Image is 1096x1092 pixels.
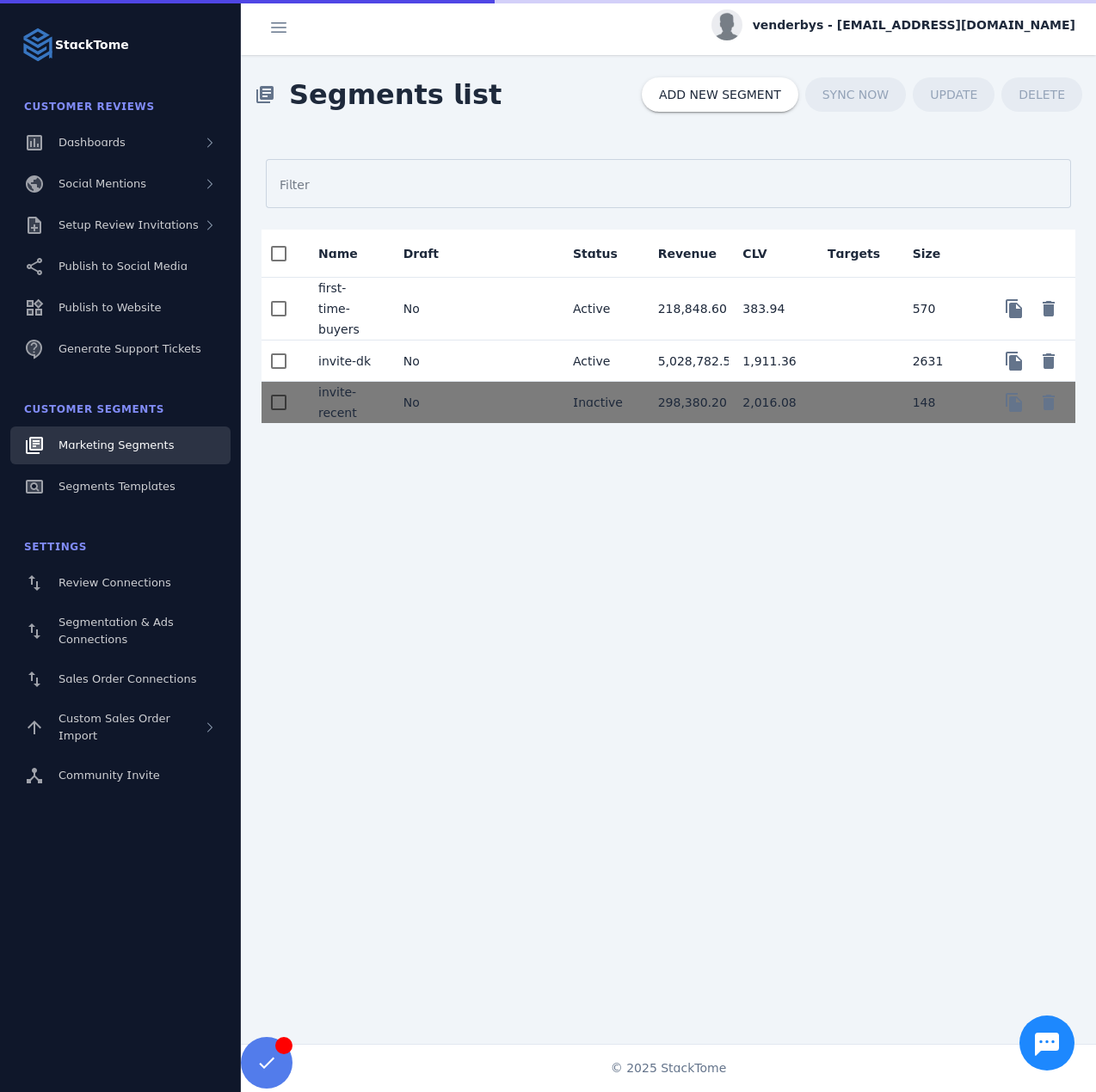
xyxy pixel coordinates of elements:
[58,177,146,190] span: Social Mentions
[10,289,231,327] a: Publish to Website
[10,564,231,602] a: Review Connections
[58,769,160,782] span: Community Invite
[899,340,984,382] mat-cell: 2631
[10,757,231,794] a: Community Invite
[24,101,155,113] span: Customer Reviews
[658,245,732,262] div: Revenue
[21,28,55,62] img: Logo image
[644,382,730,423] mat-cell: 298,380.20
[711,9,742,40] img: profile.jpg
[1031,291,1066,326] button: Delete
[729,340,814,382] mat-cell: 1,911.36
[58,136,126,149] span: Dashboards
[58,439,174,451] span: Marketing Segments
[10,330,231,368] a: Generate Support Tickets
[10,426,231,464] a: Marketing Segments
[390,340,475,382] mat-cell: No
[899,278,984,340] mat-cell: 570
[10,660,231,698] a: Sales Order Connections
[753,16,1075,34] span: venderbys - [EMAIL_ADDRESS][DOMAIN_NAME]
[318,245,358,262] div: Name
[255,84,275,105] mat-icon: library_books
[58,480,175,493] span: Segments Templates
[997,344,1031,378] button: Copy
[1031,385,1066,420] button: Delete
[275,60,515,129] span: Segments list
[58,672,196,685] span: Sales Order Connections
[318,245,373,262] div: Name
[742,245,782,262] div: CLV
[10,605,231,657] a: Segmentation & Ads Connections
[644,340,730,382] mat-cell: 5,028,782.50
[913,245,957,262] div: Size
[658,245,717,262] div: Revenue
[642,77,798,112] button: ADD NEW SEGMENT
[559,340,644,382] mat-cell: Active
[58,301,161,314] span: Publish to Website
[58,712,170,742] span: Custom Sales Order Import
[55,36,129,54] strong: StackTome
[997,291,1031,326] button: Copy
[24,541,87,553] span: Settings
[58,218,199,231] span: Setup Review Invitations
[58,616,174,646] span: Segmentation & Ads Connections
[10,248,231,285] a: Publish to Social Media
[403,245,454,262] div: Draft
[10,468,231,506] a: Segments Templates
[611,1059,727,1077] span: © 2025 StackTome
[729,278,814,340] mat-cell: 383.94
[1031,344,1066,378] button: Delete
[644,278,730,340] mat-cell: 218,848.60
[280,178,310,192] mat-label: Filter
[711,9,1075,40] button: venderbys - [EMAIL_ADDRESS][DOMAIN_NAME]
[58,342,201,355] span: Generate Support Tickets
[24,403,164,415] span: Customer Segments
[305,382,390,423] mat-cell: invite-recent
[390,382,475,423] mat-cell: No
[913,245,941,262] div: Size
[997,385,1031,420] button: Copy
[573,245,618,262] div: Status
[403,245,439,262] div: Draft
[659,89,781,101] span: ADD NEW SEGMENT
[899,382,984,423] mat-cell: 148
[305,278,390,340] mat-cell: first-time-buyers
[305,340,390,382] mat-cell: invite-dk
[729,382,814,423] mat-cell: 2,016.08
[390,278,475,340] mat-cell: No
[742,245,767,262] div: CLV
[559,382,644,423] mat-cell: Inactive
[814,230,899,278] mat-header-cell: Targets
[559,278,644,340] mat-cell: Active
[58,576,171,589] span: Review Connections
[573,245,633,262] div: Status
[58,260,188,273] span: Publish to Social Media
